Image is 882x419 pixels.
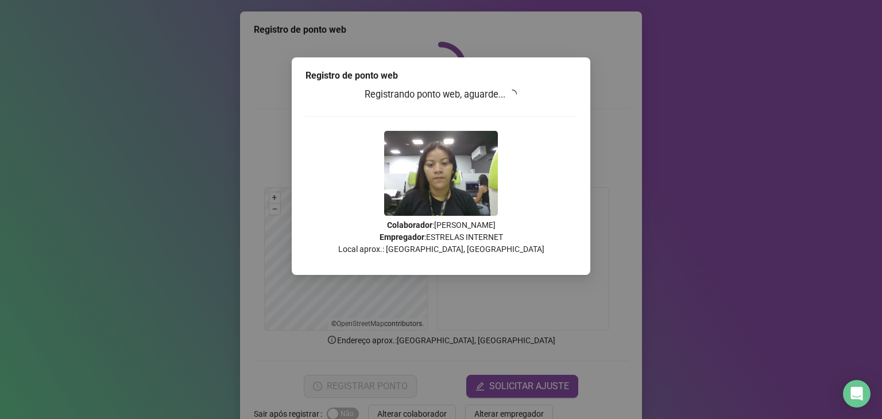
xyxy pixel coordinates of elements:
strong: Colaborador [387,220,432,230]
img: 2Q== [384,131,498,216]
div: Open Intercom Messenger [843,380,871,408]
h3: Registrando ponto web, aguarde... [305,87,577,102]
strong: Empregador [380,232,424,242]
div: Registro de ponto web [305,69,577,83]
p: : [PERSON_NAME] : ESTRELAS INTERNET Local aprox.: [GEOGRAPHIC_DATA], [GEOGRAPHIC_DATA] [305,219,577,255]
span: loading [508,89,518,99]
